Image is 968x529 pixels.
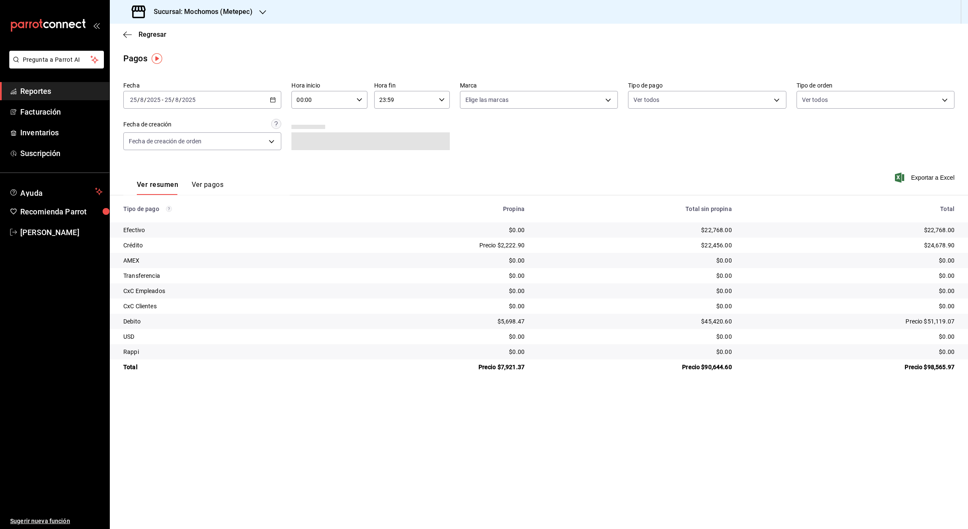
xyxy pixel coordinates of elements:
[291,82,367,88] label: Hora inicio
[20,186,92,197] span: Ayuda
[342,332,525,341] div: $0.00
[897,173,954,183] button: Exportar a Excel
[745,256,954,265] div: $0.00
[538,302,732,310] div: $0.00
[123,317,329,326] div: Debito
[745,348,954,356] div: $0.00
[164,96,172,103] input: --
[192,181,223,195] button: Ver pagos
[342,206,525,212] div: Propina
[342,348,525,356] div: $0.00
[911,174,954,181] font: Exportar a Excel
[465,96,508,104] span: Elige las marcas
[93,22,100,29] button: open_drawer_menu
[374,82,450,88] label: Hora fin
[20,128,59,137] font: Inventarios
[797,82,954,88] label: Tipo de orden
[123,241,329,249] div: Crédito
[147,96,161,103] input: ----
[342,363,525,371] div: Precio $7,921.37
[152,53,162,64] img: Marcador de información sobre herramientas
[342,271,525,280] div: $0.00
[745,363,954,371] div: Precio $98,565.97
[538,226,732,234] div: $22,768.00
[123,363,329,371] div: Total
[342,241,525,249] div: Precio $2,222.90
[20,107,61,116] font: Facturación
[342,256,525,265] div: $0.00
[123,271,329,280] div: Transferencia
[10,518,70,524] font: Sugerir nueva función
[342,317,525,326] div: $5,698.47
[628,82,786,88] label: Tipo de pago
[123,206,159,212] font: Tipo de pago
[745,226,954,234] div: $22,768.00
[123,82,281,88] label: Fecha
[123,332,329,341] div: USD
[538,317,732,326] div: $45,420.60
[182,96,196,103] input: ----
[123,287,329,295] div: CxC Empleados
[137,181,223,195] div: Pestañas de navegación
[745,271,954,280] div: $0.00
[20,87,51,96] font: Reportes
[129,137,201,145] span: Fecha de creación de orden
[137,96,140,103] span: /
[745,317,954,326] div: Precio $51,119.07
[745,332,954,341] div: $0.00
[144,96,147,103] span: /
[130,96,137,103] input: --
[538,206,732,212] div: Total sin propina
[538,363,732,371] div: Precio $90,644.60
[538,256,732,265] div: $0.00
[147,7,253,17] h3: Sucursal: Mochomos (Metepec)
[179,96,182,103] span: /
[342,287,525,295] div: $0.00
[460,82,618,88] label: Marca
[538,348,732,356] div: $0.00
[166,206,172,212] svg: Los pagos realizados con Pay y otras terminales son montos brutos.
[9,51,104,69] button: Pregunta a Parrot AI
[342,226,525,234] div: $0.00
[23,55,91,64] span: Pregunta a Parrot AI
[20,228,79,237] font: [PERSON_NAME]
[802,96,828,104] span: Ver todos
[175,96,179,103] input: --
[123,30,166,38] button: Regresar
[538,332,732,341] div: $0.00
[123,348,329,356] div: Rappi
[342,302,525,310] div: $0.00
[123,52,147,65] div: Pagos
[20,207,87,216] font: Recomienda Parrot
[162,96,163,103] span: -
[745,206,954,212] div: Total
[634,96,659,104] span: Ver todos
[538,241,732,249] div: $22,456.00
[123,226,329,234] div: Efectivo
[745,287,954,295] div: $0.00
[137,181,178,189] font: Ver resumen
[123,120,171,129] div: Fecha de creación
[139,30,166,38] span: Regresar
[745,241,954,249] div: $24,678.90
[123,256,329,265] div: AMEX
[172,96,174,103] span: /
[20,149,60,158] font: Suscripción
[6,61,104,70] a: Pregunta a Parrot AI
[123,302,329,310] div: CxC Clientes
[538,287,732,295] div: $0.00
[745,302,954,310] div: $0.00
[140,96,144,103] input: --
[538,271,732,280] div: $0.00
